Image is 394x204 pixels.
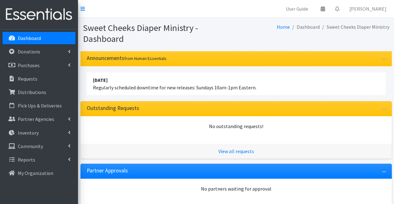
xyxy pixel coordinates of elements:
small: from Human Essentials [124,56,167,61]
h3: Partner Approvals [87,167,128,174]
a: Pick Ups & Deliveries [2,99,75,112]
p: Pick Ups & Deliveries [18,102,62,109]
p: Dashboard [18,35,41,41]
p: Partner Agencies [18,116,54,122]
p: Purchases [18,62,40,68]
strong: [DATE] [93,77,108,83]
div: No partners waiting for approval [87,185,386,192]
p: Reports [18,157,35,163]
a: Distributions [2,86,75,98]
a: Donations [2,45,75,58]
p: Community [18,143,43,149]
a: View all requests [218,148,254,154]
a: Community [2,140,75,152]
p: Inventory [18,130,39,136]
a: My Organization [2,167,75,179]
h3: Outstanding Requests [87,105,139,112]
a: Dashboard [2,32,75,44]
a: Purchases [2,59,75,72]
a: Reports [2,153,75,166]
p: Requests [18,76,37,82]
p: Donations [18,48,40,55]
a: Requests [2,72,75,85]
div: No outstanding requests! [87,122,386,130]
li: Dashboard [290,22,320,32]
p: My Organization [18,170,53,176]
img: HumanEssentials [2,4,75,25]
a: Partner Agencies [2,113,75,125]
li: Regularly scheduled downtime for new releases: Sundays 10am-1pm Eastern. [87,72,386,95]
a: Inventory [2,127,75,139]
li: Sweet Cheeks Diaper Ministry [320,22,389,32]
a: [PERSON_NAME] [344,2,392,15]
h3: Announcements [87,55,167,62]
p: Distributions [18,89,46,95]
h1: Sweet Cheeks Diaper Ministry - Dashboard [83,22,234,44]
a: User Guide [281,2,313,15]
a: Home [277,24,290,30]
